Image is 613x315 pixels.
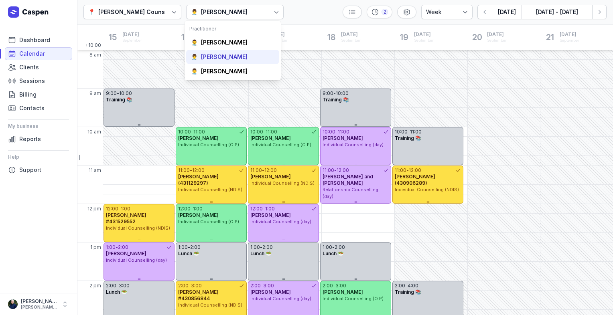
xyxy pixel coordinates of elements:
[395,174,435,186] span: [PERSON_NAME] (430906289)
[106,250,146,256] span: [PERSON_NAME]
[88,7,95,17] div: 📍
[337,167,349,174] div: 12:00
[8,151,69,164] div: Help
[178,142,239,147] span: Individual Counselling (O.P)
[191,7,198,17] div: 👨‍⚕️
[250,206,263,212] div: 12:00
[106,283,116,289] div: 2:00
[263,129,266,135] div: -
[106,289,127,295] span: Lunch 🥗
[250,167,262,174] div: 11:00
[85,42,103,50] span: +10:00
[106,90,117,97] div: 9:00
[119,283,130,289] div: 3:00
[260,244,262,250] div: -
[106,206,118,212] div: 12:00
[333,90,336,97] div: -
[414,31,434,38] span: [DATE]
[117,90,119,97] div: -
[190,167,192,174] div: -
[323,167,334,174] div: 11:00
[89,52,101,58] span: 8 am
[118,244,128,250] div: 2:00
[265,206,275,212] div: 1:00
[118,206,121,212] div: -
[178,250,199,256] span: Lunch 🥗
[487,31,507,38] span: [DATE]
[406,167,409,174] div: -
[323,129,335,135] div: 10:00
[395,135,421,141] span: Training 📚
[250,296,311,301] span: Individual Counselling (day)
[395,283,405,289] div: 2:00
[178,289,219,301] span: [PERSON_NAME] #430856844
[395,129,408,135] div: 10:00
[189,26,276,32] div: Practitioner
[201,38,248,46] div: [PERSON_NAME]
[178,129,191,135] div: 10:00
[106,225,170,231] span: Individual Counselling (NDIS)
[190,244,201,250] div: 2:00
[325,31,338,44] div: 18
[178,212,219,218] span: [PERSON_NAME]
[335,129,338,135] div: -
[19,103,45,113] span: Contacts
[21,305,58,310] div: [PERSON_NAME][EMAIL_ADDRESS][DOMAIN_NAME][PERSON_NAME]
[191,38,198,46] div: 👨‍⚕️
[250,219,311,224] span: Individual Counselling (day)
[178,174,219,186] span: [PERSON_NAME] (431129297)
[178,283,189,289] div: 2:00
[250,250,272,256] span: Lunch 🥗
[382,9,388,15] div: 2
[323,244,332,250] div: 1:00
[178,187,242,192] span: Individual Counselling (NDIS)
[193,129,205,135] div: 11:00
[395,167,406,174] div: 11:00
[323,90,333,97] div: 9:00
[179,31,192,44] div: 16
[398,31,411,44] div: 19
[106,212,146,224] span: [PERSON_NAME] #431529552
[19,165,41,175] span: Support
[106,97,132,103] span: Training 📚
[191,53,198,61] div: 👨‍⚕️
[323,174,373,186] span: [PERSON_NAME] and [PERSON_NAME]
[201,67,248,75] div: [PERSON_NAME]
[106,244,116,250] div: 1:00
[487,38,507,43] div: September
[408,129,410,135] div: -
[336,90,349,97] div: 10:00
[178,302,242,308] span: Individual Counselling (NDIS)
[201,7,248,17] div: [PERSON_NAME]
[8,120,69,133] div: My business
[191,206,193,212] div: -
[178,244,188,250] div: 1:00
[335,244,345,250] div: 2:00
[189,283,191,289] div: -
[263,206,265,212] div: -
[119,90,132,97] div: 10:00
[19,63,39,72] span: Clients
[188,244,190,250] div: -
[191,67,198,75] div: 👨‍⚕️
[191,129,193,135] div: -
[492,5,522,19] button: [DATE]
[335,283,346,289] div: 3:00
[193,206,203,212] div: 1:00
[87,206,101,212] span: 12 pm
[323,283,333,289] div: 2:00
[560,38,579,43] div: September
[263,283,274,289] div: 3:00
[201,53,248,61] div: [PERSON_NAME]
[89,90,101,97] span: 9 am
[178,219,239,224] span: Individual Counselling (O.P)
[408,283,418,289] div: 4:00
[264,167,277,174] div: 12:00
[19,35,50,45] span: Dashboard
[19,76,45,86] span: Sessions
[262,244,273,250] div: 2:00
[323,142,384,147] span: Individual Counselling (day)
[90,244,101,250] span: 1 pm
[332,244,335,250] div: -
[323,250,344,256] span: Lunch 🥗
